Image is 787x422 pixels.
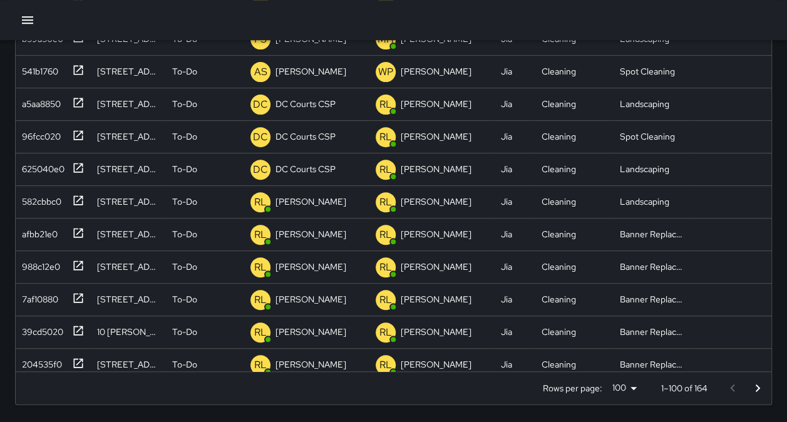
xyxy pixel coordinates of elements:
div: Jia [501,260,512,273]
p: To-Do [172,326,197,338]
p: [PERSON_NAME] [275,358,346,371]
p: To-Do [172,130,197,143]
p: [PERSON_NAME] [401,163,471,175]
div: 1520 Eckington Place Northeast [97,293,160,306]
div: Spot Cleaning [620,65,675,78]
div: Jia [501,228,512,240]
p: [PERSON_NAME] [401,293,471,306]
div: Spot Cleaning [620,130,675,143]
div: 300 New York Avenue Northeast [97,195,160,208]
p: RL [379,162,392,177]
div: Banner Replacement [620,260,686,273]
div: Jia [501,195,512,208]
div: 1325 2nd Street Northeast [97,98,160,110]
p: RL [379,260,392,275]
div: 1500 Eckington Place Northeast [97,228,160,240]
p: DC Courts CSP [275,98,336,110]
div: Jia [501,65,512,78]
div: Banner Replacement [620,326,686,338]
p: [PERSON_NAME] [401,65,471,78]
p: RL [254,325,267,340]
div: 582cbbc0 [17,190,61,208]
div: Landscaping [620,98,669,110]
p: [PERSON_NAME] [401,130,471,143]
div: 10 Harry Thomas Way Northeast [97,326,160,338]
div: Cleaning [542,130,576,143]
div: afbb21e0 [17,223,58,240]
p: [PERSON_NAME] [401,98,471,110]
div: Banner Replacement [620,228,686,240]
p: To-Do [172,260,197,273]
div: Jia [501,163,512,175]
div: Banner Replacement [620,358,686,371]
div: 96fcc020 [17,125,61,143]
p: DC Courts CSP [275,163,336,175]
p: To-Do [172,358,197,371]
p: [PERSON_NAME] [275,65,346,78]
div: 100 [607,379,641,397]
div: Cleaning [542,65,576,78]
p: Rows per page: [543,382,602,394]
p: [PERSON_NAME] [401,228,471,240]
div: 151 Q Street Northeast [97,358,160,371]
p: DC Courts CSP [275,130,336,143]
p: WP [378,64,393,80]
p: RL [379,227,392,242]
p: RL [254,358,267,373]
div: Jia [501,358,512,371]
p: DC [253,97,268,112]
p: RL [379,358,392,373]
div: 1325 2nd Street Northeast [97,130,160,143]
div: Landscaping [620,195,669,208]
p: RL [379,97,392,112]
div: 988c12e0 [17,255,60,273]
p: [PERSON_NAME] [275,293,346,306]
p: [PERSON_NAME] [401,326,471,338]
p: RL [379,195,392,210]
p: RL [254,195,267,210]
p: [PERSON_NAME] [275,195,346,208]
p: To-Do [172,98,197,110]
div: Jia [501,293,512,306]
div: 541b1760 [17,60,58,78]
div: Cleaning [542,163,576,175]
div: Jia [501,130,512,143]
div: Cleaning [542,98,576,110]
div: Jia [501,326,512,338]
p: RL [379,130,392,145]
div: 1500 Eckington Place Northeast [97,260,160,273]
p: [PERSON_NAME] [401,260,471,273]
div: Cleaning [542,260,576,273]
p: [PERSON_NAME] [275,228,346,240]
div: Jia [501,98,512,110]
p: To-Do [172,65,197,78]
p: RL [254,260,267,275]
div: Cleaning [542,358,576,371]
div: 204535f0 [17,353,62,371]
p: DC [253,162,268,177]
p: RL [379,292,392,307]
div: Landscaping [620,163,669,175]
p: [PERSON_NAME] [401,358,471,371]
p: To-Do [172,293,197,306]
button: Go to next page [745,376,770,401]
p: To-Do [172,163,197,175]
div: 105 Harry Thomas Way Northeast [97,65,160,78]
p: RL [379,325,392,340]
div: Cleaning [542,228,576,240]
p: RL [254,227,267,242]
p: [PERSON_NAME] [275,326,346,338]
div: Cleaning [542,326,576,338]
div: Cleaning [542,195,576,208]
p: DC [253,130,268,145]
p: RL [254,292,267,307]
p: [PERSON_NAME] [275,260,346,273]
div: a5aa8850 [17,93,61,110]
div: 202 Florida Avenue Northeast [97,163,160,175]
div: Banner Replacement [620,293,686,306]
p: AS [254,64,267,80]
p: To-Do [172,195,197,208]
div: Cleaning [542,293,576,306]
div: 7af10880 [17,288,58,306]
div: 625040e0 [17,158,64,175]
